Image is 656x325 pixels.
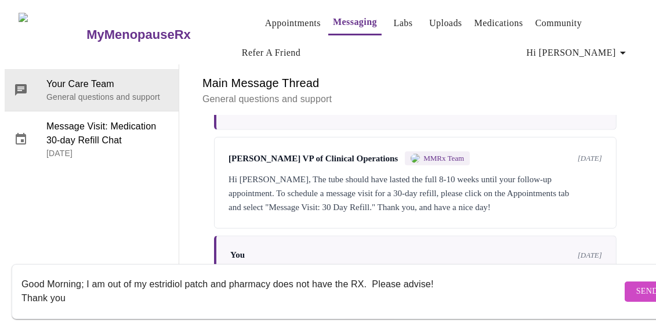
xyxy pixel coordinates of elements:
[229,154,398,164] span: [PERSON_NAME] VP of Clinical Operations
[531,12,587,35] button: Community
[328,10,382,35] button: Messaging
[394,15,413,31] a: Labs
[85,15,237,55] a: MyMenopauseRx
[5,69,179,111] div: Your Care TeamGeneral questions and support
[19,13,85,56] img: MyMenopauseRx Logo
[260,12,325,35] button: Appointments
[21,273,622,310] textarea: Send a message about your appointment
[202,92,628,106] p: General questions and support
[411,154,420,163] img: MMRX
[229,172,602,214] div: Hi [PERSON_NAME], The tube should have lasted the full 8-10 weeks until your follow-up appointmen...
[423,154,464,163] span: MMRx Team
[202,74,628,92] h6: Main Message Thread
[527,45,630,61] span: Hi [PERSON_NAME]
[242,45,301,61] a: Refer a Friend
[265,15,321,31] a: Appointments
[46,77,169,91] span: Your Care Team
[5,111,179,167] div: Message Visit: Medication 30-day Refill Chat[DATE]
[578,154,602,163] span: [DATE]
[46,147,169,159] p: [DATE]
[425,12,467,35] button: Uploads
[230,250,245,260] span: You
[46,120,169,147] span: Message Visit: Medication 30-day Refill Chat
[535,15,582,31] a: Community
[429,15,462,31] a: Uploads
[237,41,306,64] button: Refer a Friend
[474,15,523,31] a: Medications
[385,12,422,35] button: Labs
[333,14,377,30] a: Messaging
[46,91,169,103] p: General questions and support
[470,12,528,35] button: Medications
[522,41,635,64] button: Hi [PERSON_NAME]
[86,27,191,42] h3: MyMenopauseRx
[578,251,602,260] span: [DATE]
